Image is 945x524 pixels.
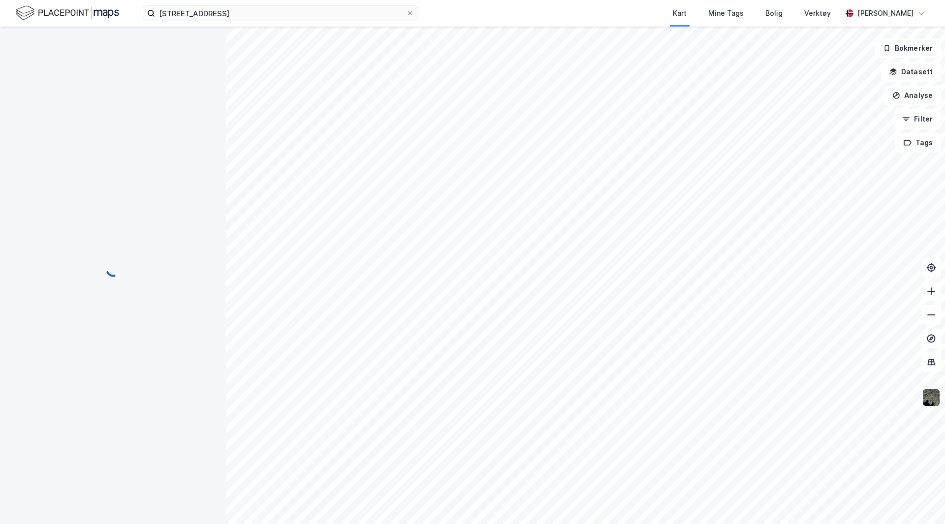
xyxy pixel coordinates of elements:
button: Filter [894,109,941,129]
img: 9k= [922,388,941,407]
div: Kart [673,7,687,19]
div: Bolig [765,7,783,19]
button: Bokmerker [875,38,941,58]
button: Datasett [881,62,941,82]
button: Analyse [884,86,941,105]
button: Tags [895,133,941,153]
input: Søk på adresse, matrikkel, gårdeiere, leietakere eller personer [155,6,406,21]
iframe: Chat Widget [896,477,945,524]
div: Mine Tags [708,7,744,19]
div: [PERSON_NAME] [857,7,913,19]
div: Kontrollprogram for chat [896,477,945,524]
div: Verktøy [804,7,831,19]
img: logo.f888ab2527a4732fd821a326f86c7f29.svg [16,4,119,22]
img: spinner.a6d8c91a73a9ac5275cf975e30b51cfb.svg [105,262,121,277]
